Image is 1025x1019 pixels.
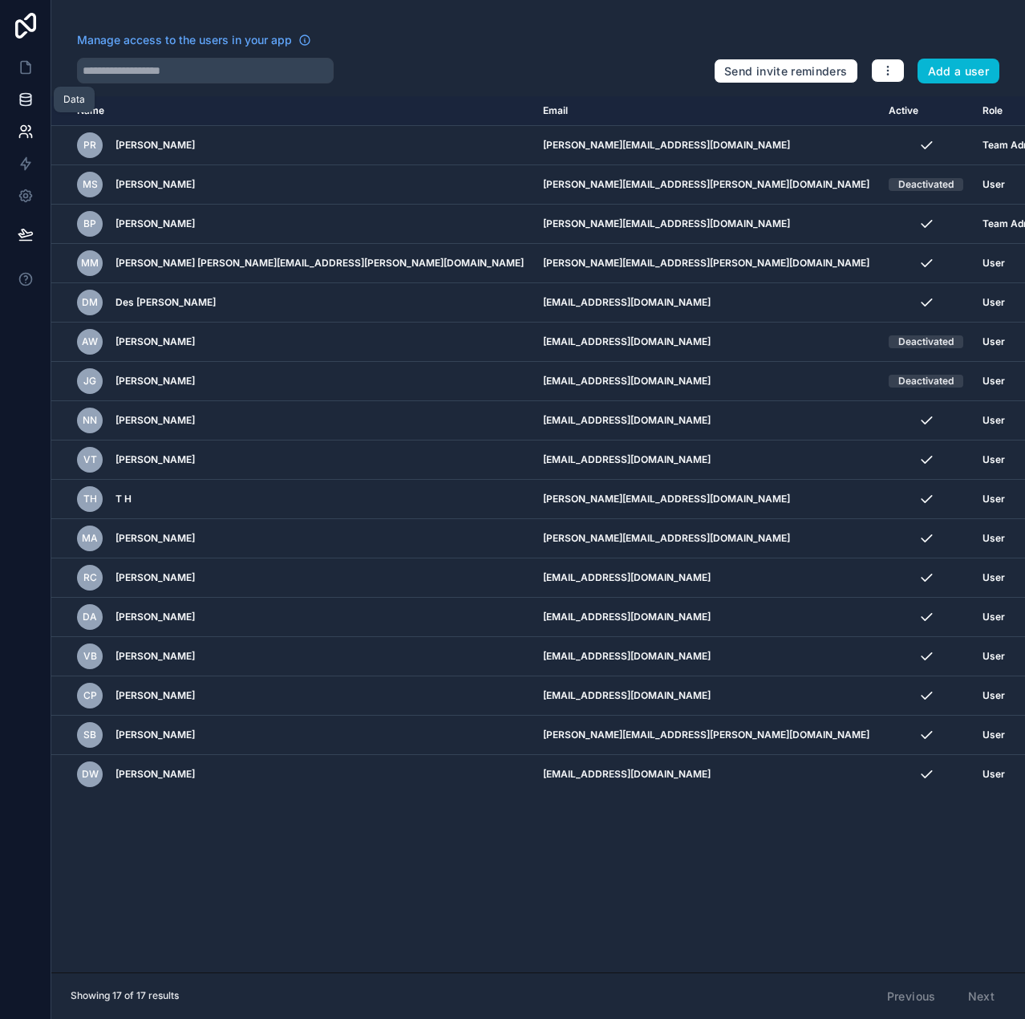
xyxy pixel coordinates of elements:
span: User [982,493,1005,505]
span: [PERSON_NAME] [115,375,195,388]
span: User [982,650,1005,663]
span: VB [83,650,97,663]
th: Email [533,96,879,126]
span: [PERSON_NAME] [115,729,195,741]
span: User [982,571,1005,584]
span: User [982,689,1005,702]
span: User [982,414,1005,427]
span: MA [82,532,98,545]
td: [EMAIL_ADDRESS][DOMAIN_NAME] [533,637,879,676]
td: [EMAIL_ADDRESS][DOMAIN_NAME] [533,598,879,637]
span: TH [83,493,97,505]
span: Mm [81,257,99,270]
td: [PERSON_NAME][EMAIL_ADDRESS][DOMAIN_NAME] [533,480,879,519]
span: BP [83,217,96,230]
td: [PERSON_NAME][EMAIL_ADDRESS][PERSON_NAME][DOMAIN_NAME] [533,165,879,205]
span: RC [83,571,97,584]
span: User [982,257,1005,270]
th: Active [879,96,973,126]
span: User [982,335,1005,348]
div: Deactivated [898,178,954,191]
td: [PERSON_NAME][EMAIL_ADDRESS][DOMAIN_NAME] [533,205,879,244]
span: [PERSON_NAME] [115,335,195,348]
span: MS [83,178,98,191]
span: [PERSON_NAME] [115,414,195,427]
span: [PERSON_NAME] [115,178,195,191]
span: DA [83,611,97,623]
span: [PERSON_NAME] [115,689,195,702]
span: NN [83,414,97,427]
span: User [982,532,1005,545]
span: T H [115,493,132,505]
td: [EMAIL_ADDRESS][DOMAIN_NAME] [533,755,879,794]
span: User [982,375,1005,388]
button: Add a user [918,59,1000,84]
a: Manage access to the users in your app [77,32,311,48]
span: User [982,296,1005,309]
td: [PERSON_NAME][EMAIL_ADDRESS][DOMAIN_NAME] [533,126,879,165]
div: Deactivated [898,375,954,388]
span: User [982,611,1005,623]
td: [EMAIL_ADDRESS][DOMAIN_NAME] [533,440,879,480]
button: Send invite reminders [714,59,857,84]
span: [PERSON_NAME] [115,139,195,152]
span: CP [83,689,97,702]
div: Deactivated [898,335,954,348]
span: User [982,453,1005,466]
td: [EMAIL_ADDRESS][DOMAIN_NAME] [533,283,879,323]
span: VT [83,453,97,466]
td: [PERSON_NAME][EMAIL_ADDRESS][PERSON_NAME][DOMAIN_NAME] [533,244,879,283]
td: [EMAIL_ADDRESS][DOMAIN_NAME] [533,323,879,362]
span: Showing 17 of 17 results [71,989,179,1002]
span: [PERSON_NAME] [115,650,195,663]
span: DM [82,296,98,309]
span: [PERSON_NAME] [PERSON_NAME][EMAIL_ADDRESS][PERSON_NAME][DOMAIN_NAME] [115,257,524,270]
td: [PERSON_NAME][EMAIL_ADDRESS][DOMAIN_NAME] [533,519,879,558]
span: [PERSON_NAME] [115,571,195,584]
span: Manage access to the users in your app [77,32,292,48]
span: AW [82,335,98,348]
span: PR [83,139,96,152]
span: Des [PERSON_NAME] [115,296,216,309]
span: User [982,729,1005,741]
span: [PERSON_NAME] [115,611,195,623]
div: Data [63,93,85,106]
td: [EMAIL_ADDRESS][DOMAIN_NAME] [533,558,879,598]
span: User [982,178,1005,191]
span: User [982,768,1005,781]
span: DW [82,768,99,781]
span: JG [83,375,96,388]
span: [PERSON_NAME] [115,217,195,230]
div: scrollable content [51,96,1025,972]
span: SB [83,729,96,741]
th: Name [51,96,533,126]
td: [PERSON_NAME][EMAIL_ADDRESS][PERSON_NAME][DOMAIN_NAME] [533,716,879,755]
span: [PERSON_NAME] [115,453,195,466]
span: [PERSON_NAME] [115,768,195,781]
td: [EMAIL_ADDRESS][DOMAIN_NAME] [533,362,879,401]
td: [EMAIL_ADDRESS][DOMAIN_NAME] [533,401,879,440]
td: [EMAIL_ADDRESS][DOMAIN_NAME] [533,676,879,716]
span: [PERSON_NAME] [115,532,195,545]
